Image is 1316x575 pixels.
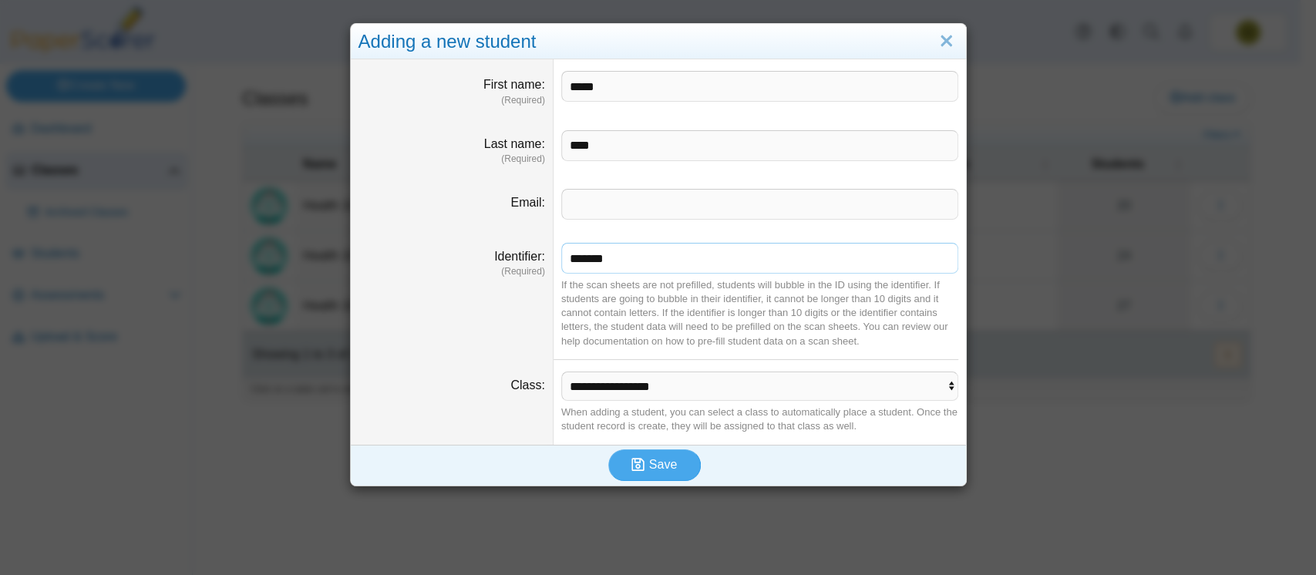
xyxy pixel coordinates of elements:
dfn: (Required) [358,153,545,166]
label: Email [510,196,544,209]
label: Identifier [494,250,545,263]
a: Close [934,29,958,55]
div: Adding a new student [351,24,966,60]
dfn: (Required) [358,265,545,278]
button: Save [608,449,701,480]
div: When adding a student, you can select a class to automatically place a student. Once the student ... [561,405,958,433]
span: Save [649,458,677,471]
label: First name [483,78,545,91]
dfn: (Required) [358,94,545,107]
label: Last name [484,137,545,150]
label: Class [510,378,544,392]
div: If the scan sheets are not prefilled, students will bubble in the ID using the identifier. If stu... [561,278,958,348]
